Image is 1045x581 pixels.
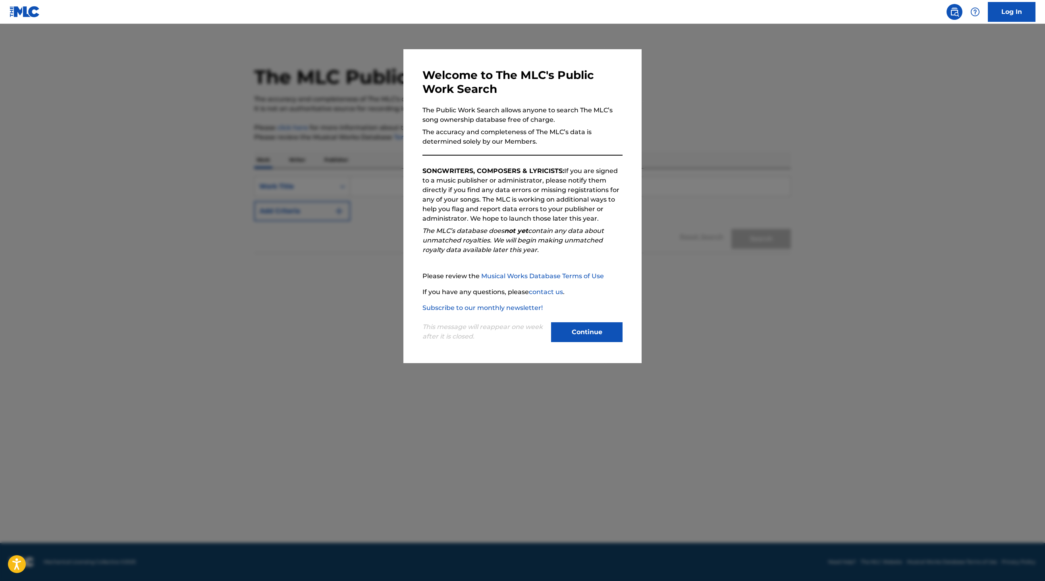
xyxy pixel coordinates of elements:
[422,322,546,341] p: This message will reappear one week after it is closed.
[988,2,1035,22] a: Log In
[529,288,563,296] a: contact us
[504,227,528,235] strong: not yet
[422,304,543,312] a: Subscribe to our monthly newsletter!
[970,7,980,17] img: help
[422,287,623,297] p: If you have any questions, please .
[1005,543,1045,581] iframe: Chat Widget
[422,167,564,175] strong: SONGWRITERS, COMPOSERS & LYRICISTS:
[422,166,623,223] p: If you are signed to a music publisher or administrator, please notify them directly if you find ...
[947,4,962,20] a: Public Search
[422,127,623,146] p: The accuracy and completeness of The MLC’s data is determined solely by our Members.
[422,68,623,96] h3: Welcome to The MLC's Public Work Search
[422,271,623,281] p: Please review the
[481,272,604,280] a: Musical Works Database Terms of Use
[551,322,623,342] button: Continue
[422,106,623,125] p: The Public Work Search allows anyone to search The MLC’s song ownership database free of charge.
[967,4,983,20] div: Help
[950,7,959,17] img: search
[10,6,40,17] img: MLC Logo
[422,227,604,254] em: The MLC’s database does contain any data about unmatched royalties. We will begin making unmatche...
